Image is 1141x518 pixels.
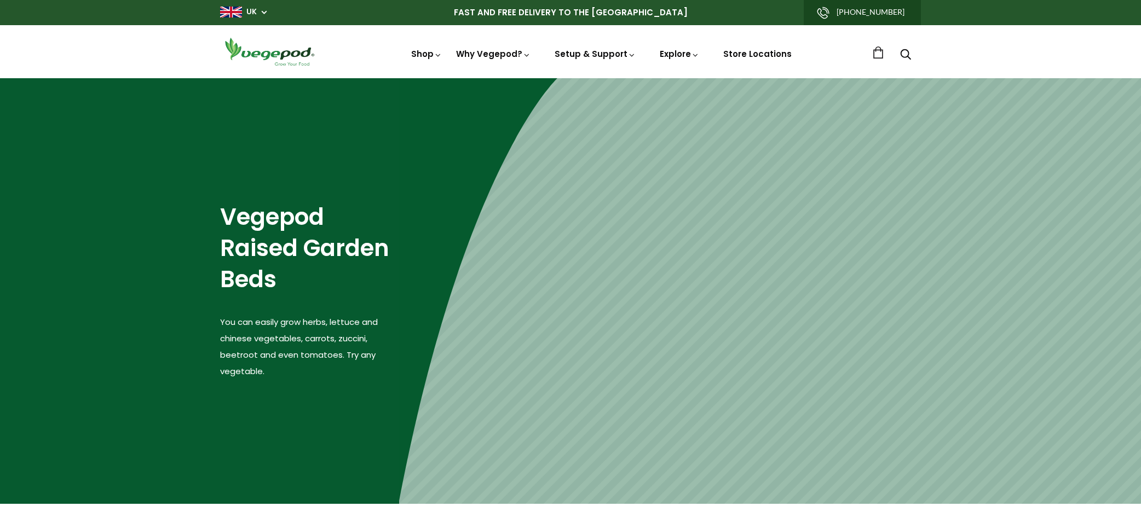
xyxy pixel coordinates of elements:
[411,48,442,60] a: Shop
[246,7,257,18] a: UK
[555,48,636,60] a: Setup & Support
[723,48,792,60] a: Store Locations
[660,48,699,60] a: Explore
[220,36,319,67] img: Vegepod
[900,50,911,61] a: Search
[220,314,399,380] p: You can easily grow herbs, lettuce and chinese vegetables, carrots, zuccini, beetroot and even to...
[220,202,399,295] h2: Vegepod Raised Garden Beds
[220,7,242,18] img: gb_large.png
[456,48,531,60] a: Why Vegepod?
